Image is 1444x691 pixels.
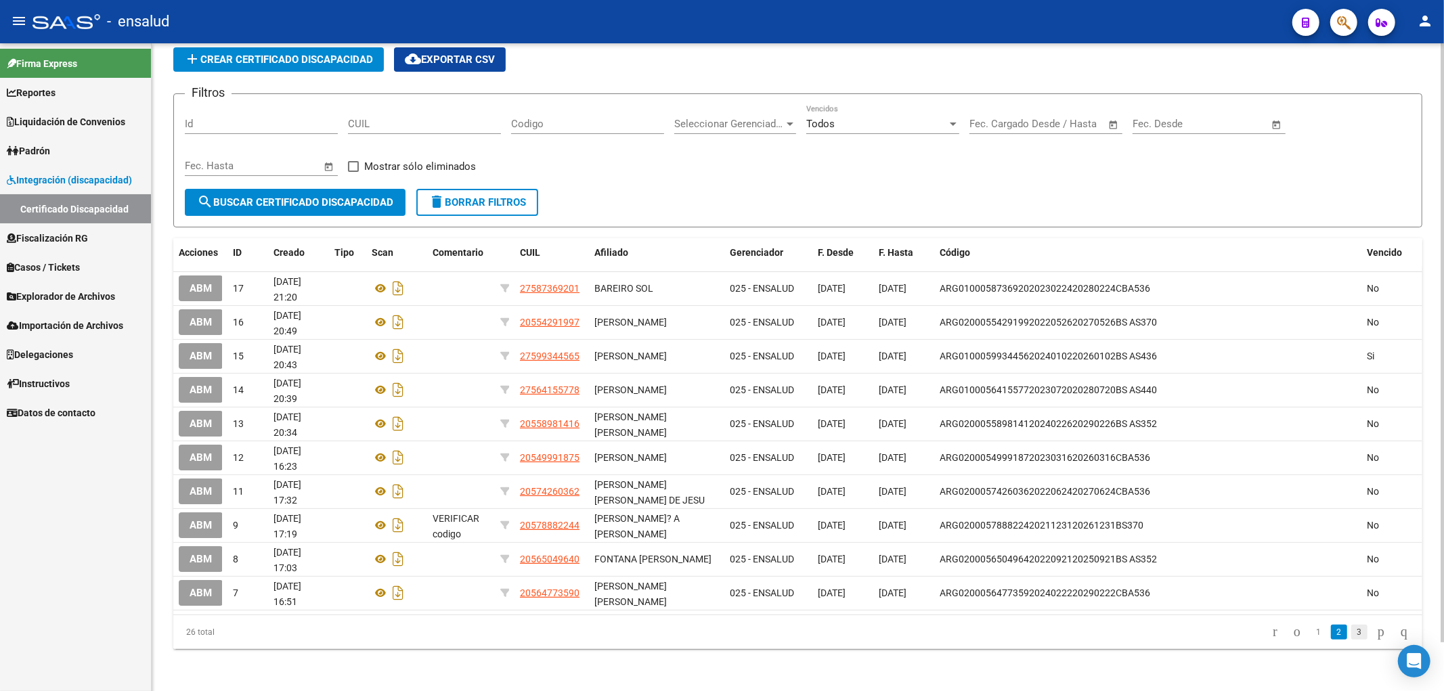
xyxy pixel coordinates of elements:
[173,238,227,267] datatable-header-cell: Acciones
[879,587,906,598] span: [DATE]
[594,351,667,361] span: [PERSON_NAME]
[594,283,653,294] span: BAREIRO SOL
[366,238,427,267] datatable-header-cell: Scan
[227,238,268,267] datatable-header-cell: ID
[185,189,406,216] button: Buscar Certificado Discapacidad
[1367,351,1374,361] span: Si
[1311,625,1327,640] a: 1
[1367,520,1379,531] span: No
[179,546,223,571] button: ABM
[429,194,445,210] mat-icon: delete
[1417,13,1433,29] mat-icon: person
[1398,645,1430,677] div: Open Intercom Messenger
[1351,625,1368,640] a: 3
[190,317,212,329] span: ABM
[1367,283,1379,294] span: No
[1288,625,1307,640] a: go to previous page
[594,247,628,258] span: Afiliado
[730,587,794,598] span: 025 - ENSALUD
[405,51,421,67] mat-icon: cloud_download
[594,581,667,607] span: [PERSON_NAME] [PERSON_NAME]
[879,247,913,258] span: F. Hasta
[940,587,1150,598] span: ARG02000564773592024022220290222CBA536
[107,7,169,37] span: - ensalud
[812,238,873,267] datatable-header-cell: F. Desde
[594,513,680,539] span: [PERSON_NAME]? A [PERSON_NAME]
[433,247,483,258] span: Comentario
[274,378,301,404] span: [DATE] 20:39
[364,158,476,175] span: Mostrar sólo eliminados
[7,56,77,71] span: Firma Express
[818,587,846,598] span: [DATE]
[389,582,407,604] i: Descargar documento
[274,445,301,472] span: [DATE] 16:23
[1372,625,1391,640] a: go to next page
[730,384,794,395] span: 025 - ENSALUD
[389,548,407,570] i: Descargar documento
[322,159,337,175] button: Open calendar
[1349,621,1370,644] li: page 3
[730,520,794,531] span: 025 - ENSALUD
[879,452,906,463] span: [DATE]
[334,247,354,258] span: Tipo
[233,247,242,258] span: ID
[233,418,244,429] span: 13
[520,384,579,395] span: 27564155778
[190,452,212,464] span: ABM
[7,85,56,100] span: Reportes
[879,486,906,497] span: [DATE]
[1361,238,1422,267] datatable-header-cell: Vencido
[233,384,244,395] span: 14
[389,481,407,502] i: Descargar documento
[179,445,223,470] button: ABM
[7,173,132,187] span: Integración (discapacidad)
[879,418,906,429] span: [DATE]
[233,317,244,328] span: 16
[190,486,212,498] span: ABM
[185,160,229,172] input: Start date
[1367,247,1402,258] span: Vencido
[190,587,212,600] span: ABM
[934,238,1361,267] datatable-header-cell: Código
[274,276,301,303] span: [DATE] 21:20
[190,283,212,295] span: ABM
[1367,452,1379,463] span: No
[818,452,846,463] span: [DATE]
[594,479,705,506] span: [PERSON_NAME] [PERSON_NAME] DE JESU
[7,231,88,246] span: Fiscalización RG
[179,309,223,334] button: ABM
[233,520,238,531] span: 9
[818,384,846,395] span: [DATE]
[730,486,794,497] span: 025 - ENSALUD
[274,310,301,336] span: [DATE] 20:49
[233,587,238,598] span: 7
[389,311,407,333] i: Descargar documento
[1367,317,1379,328] span: No
[179,478,223,504] button: ABM
[179,377,223,402] button: ABM
[1329,621,1349,644] li: page 2
[724,238,812,267] datatable-header-cell: Gerenciador
[7,376,70,391] span: Instructivos
[173,47,384,72] button: Crear Certificado Discapacidad
[1267,625,1284,640] a: go to first page
[190,418,212,430] span: ABM
[389,514,407,536] i: Descargar documento
[730,452,794,463] span: 025 - ENSALUD
[940,486,1150,497] span: ARG02000574260362022062420270624CBA536
[520,418,579,429] span: 20558981416
[818,317,846,328] span: [DATE]
[818,283,846,294] span: [DATE]
[879,520,906,531] span: [DATE]
[429,196,526,208] span: Borrar Filtros
[730,317,794,328] span: 025 - ENSALUD
[7,260,80,275] span: Casos / Tickets
[190,351,212,363] span: ABM
[940,351,1157,361] span: ARG01000599344562024010220260102BS AS436
[179,247,218,258] span: Acciones
[427,238,495,267] datatable-header-cell: Comentario
[233,452,244,463] span: 12
[233,554,238,564] span: 8
[1269,117,1285,133] button: Open calendar
[389,345,407,367] i: Descargar documento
